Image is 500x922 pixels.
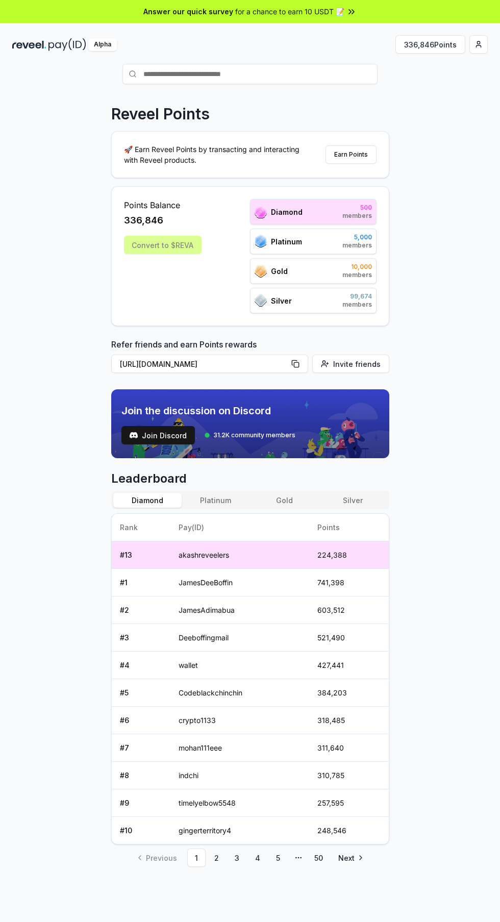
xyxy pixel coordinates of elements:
[170,789,309,817] td: timelyelbow5548
[309,652,389,679] td: 427,441
[111,355,308,373] button: [URL][DOMAIN_NAME]
[309,762,389,789] td: 310,785
[111,389,389,458] img: discord_banner
[142,430,187,441] span: Join Discord
[111,849,389,867] nav: pagination
[112,789,171,817] td: # 9
[130,431,138,439] img: test
[342,212,372,220] span: members
[310,849,328,867] a: 50
[309,707,389,734] td: 318,485
[271,236,302,247] span: Platinum
[213,431,295,439] span: 31.2K community members
[187,849,206,867] a: 1
[208,849,226,867] a: 2
[333,359,381,369] span: Invite friends
[309,596,389,624] td: 603,512
[318,493,387,508] button: Silver
[182,493,250,508] button: Platinum
[309,514,389,541] th: Points
[269,849,287,867] a: 5
[271,295,292,306] span: Silver
[124,199,202,211] span: Points Balance
[271,266,288,277] span: Gold
[112,624,171,652] td: # 3
[170,707,309,734] td: crypto1133
[143,6,233,17] span: Answer our quick survey
[113,493,182,508] button: Diamond
[309,541,389,569] td: 224,388
[112,734,171,762] td: # 7
[170,734,309,762] td: mohan111eee
[309,817,389,844] td: 248,546
[228,849,246,867] a: 3
[255,265,267,278] img: ranks_icon
[342,263,372,271] span: 10,000
[255,294,267,307] img: ranks_icon
[255,235,267,248] img: ranks_icon
[312,355,389,373] button: Invite friends
[112,541,171,569] td: # 13
[250,493,318,508] button: Gold
[170,679,309,707] td: Codeblackchinchin
[121,426,195,444] a: testJoin Discord
[112,596,171,624] td: # 2
[111,105,210,123] p: Reveel Points
[342,241,372,250] span: members
[248,849,267,867] a: 4
[342,233,372,241] span: 5,000
[342,204,372,212] span: 500
[326,145,377,164] button: Earn Points
[170,596,309,624] td: JamesAdimabua
[112,514,171,541] th: Rank
[309,679,389,707] td: 384,203
[48,38,86,51] img: pay_id
[342,271,372,279] span: members
[111,470,389,487] span: Leaderboard
[112,762,171,789] td: # 8
[395,35,465,54] button: 336,846Points
[342,301,372,309] span: members
[342,292,372,301] span: 99,674
[170,624,309,652] td: Deeboffingmail
[112,652,171,679] td: # 4
[170,541,309,569] td: akashreveelers
[170,569,309,596] td: JamesDeeBoffin
[111,338,389,377] div: Refer friends and earn Points rewards
[309,789,389,817] td: 257,595
[309,734,389,762] td: 311,640
[112,707,171,734] td: # 6
[255,206,267,218] img: ranks_icon
[271,207,303,217] span: Diamond
[112,569,171,596] td: # 1
[309,569,389,596] td: 741,398
[170,762,309,789] td: indchi
[124,144,308,165] p: 🚀 Earn Reveel Points by transacting and interacting with Reveel products.
[309,624,389,652] td: 521,490
[170,817,309,844] td: gingerterritory4
[121,404,295,418] span: Join the discussion on Discord
[124,213,163,228] span: 336,846
[112,817,171,844] td: # 10
[88,38,117,51] div: Alpha
[338,853,355,863] span: Next
[12,38,46,51] img: reveel_dark
[330,849,370,867] a: Go to next page
[170,652,309,679] td: wallet
[121,426,195,444] button: Join Discord
[235,6,344,17] span: for a chance to earn 10 USDT 📝
[170,514,309,541] th: Pay(ID)
[112,679,171,707] td: # 5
